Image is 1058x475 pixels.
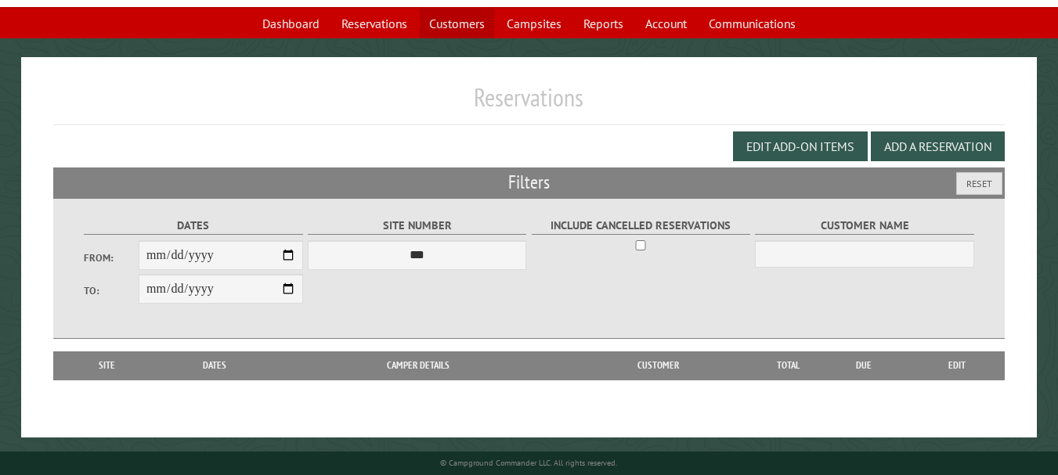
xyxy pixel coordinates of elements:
th: Site [61,351,154,380]
th: Camper Details [276,351,560,380]
a: Reports [574,9,633,38]
th: Due [819,351,909,380]
label: Include Cancelled Reservations [532,217,750,235]
small: © Campground Commander LLC. All rights reserved. [440,458,617,468]
label: Site Number [308,217,526,235]
button: Reset [956,172,1002,195]
th: Edit [909,351,1006,380]
a: Campsites [497,9,571,38]
th: Customer [560,351,756,380]
h2: Filters [53,167,1006,197]
label: Customer Name [755,217,973,235]
th: Dates [153,351,276,380]
label: Dates [84,217,302,235]
a: Account [636,9,696,38]
a: Reservations [332,9,417,38]
a: Dashboard [253,9,329,38]
button: Add a Reservation [871,131,1005,161]
label: To: [84,283,139,298]
a: Customers [420,9,494,38]
button: Edit Add-on Items [733,131,868,161]
th: Total [756,351,819,380]
h1: Reservations [53,82,1006,125]
a: Communications [699,9,805,38]
label: From: [84,250,139,265]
